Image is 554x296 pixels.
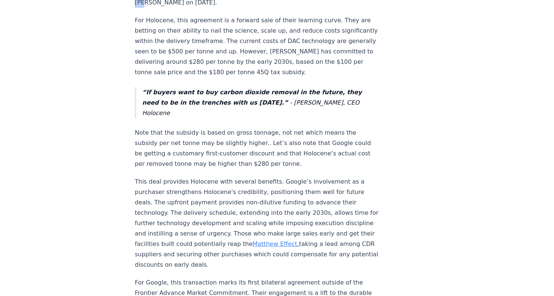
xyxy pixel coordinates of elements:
[142,89,362,106] strong: “If buyers want to buy carbon dioxide removal in the future, they need to be in the trenches with...
[135,177,380,270] p: This deal provides Holocene with several benefits. Google’s involvement as a purchaser strengthen...
[253,240,299,247] a: Matthew Effect,
[135,15,380,78] p: For Holocene, this agreement is a forward sale of their learning curve. They are betting on their...
[135,87,380,118] blockquote: - [PERSON_NAME], CEO Holocene
[135,128,380,169] p: Note that the subsidy is based on gross tonnage, not net which means the subsidy per net tonne ma...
